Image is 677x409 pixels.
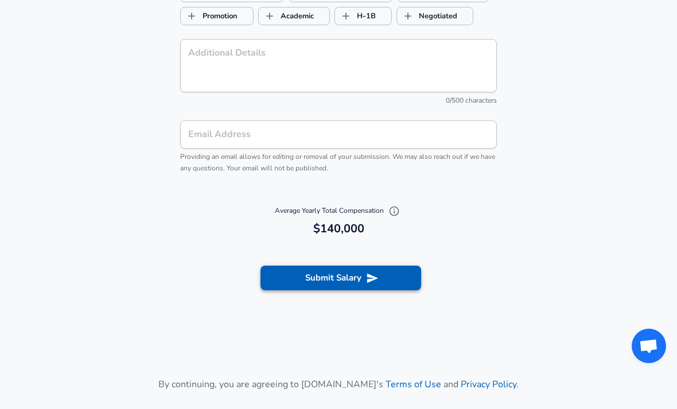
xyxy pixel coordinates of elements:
h6: $140,000 [185,220,492,238]
label: Negotiated [397,5,457,27]
button: AcademicAcademic [258,7,330,25]
span: Promotion [181,5,203,27]
label: Academic [259,5,314,27]
a: Terms of Use [386,378,441,391]
button: H-1BH-1B [334,7,392,25]
button: PromotionPromotion [180,7,254,25]
span: Academic [259,5,281,27]
span: Average Yearly Total Compensation [275,206,403,215]
div: Open chat [632,329,666,363]
div: 0/500 characters [180,95,497,107]
button: NegotiatedNegotiated [396,7,473,25]
span: Negotiated [397,5,419,27]
a: Privacy Policy [461,378,516,391]
label: H-1B [335,5,376,27]
button: Submit Salary [260,266,421,290]
label: Promotion [181,5,238,27]
input: team@levels.fyi [180,120,497,149]
button: Explain Total Compensation [386,202,403,220]
span: Providing an email allows for editing or removal of your submission. We may also reach out if we ... [180,152,495,173]
span: H-1B [335,5,357,27]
